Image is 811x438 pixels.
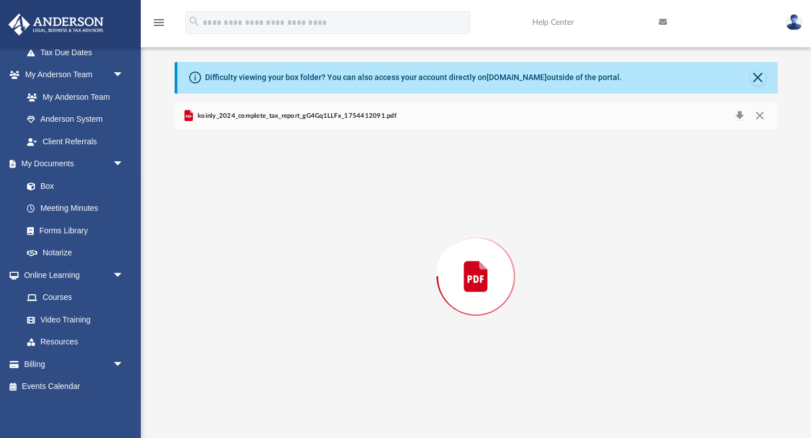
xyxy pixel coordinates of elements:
span: arrow_drop_down [113,264,135,287]
a: Box [16,175,130,197]
div: Preview [175,101,778,422]
a: Online Learningarrow_drop_down [8,264,135,286]
img: User Pic [786,14,803,30]
a: My Anderson Teamarrow_drop_down [8,64,135,86]
button: Download [730,108,750,124]
button: Close [750,108,770,124]
a: My Anderson Team [16,86,130,108]
span: arrow_drop_down [113,64,135,87]
a: Events Calendar [8,375,141,398]
a: Forms Library [16,219,130,242]
div: Difficulty viewing your box folder? You can also access your account directly on outside of the p... [205,72,622,83]
i: search [188,15,200,28]
a: menu [152,21,166,29]
a: Video Training [16,308,130,331]
a: Billingarrow_drop_down [8,353,141,375]
a: Client Referrals [16,130,135,153]
button: Close [750,70,766,86]
span: koinly_2024_complete_tax_report_gG4Gq1LLFx_1754412091.pdf [195,111,396,121]
a: Meeting Minutes [16,197,135,220]
span: arrow_drop_down [113,353,135,376]
a: [DOMAIN_NAME] [487,73,547,82]
a: Notarize [16,242,135,264]
a: Courses [16,286,135,309]
span: arrow_drop_down [113,153,135,176]
a: My Documentsarrow_drop_down [8,153,135,175]
a: Tax Due Dates [16,41,141,64]
img: Anderson Advisors Platinum Portal [5,14,107,36]
a: Anderson System [16,108,135,131]
i: menu [152,16,166,29]
a: Resources [16,331,135,353]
